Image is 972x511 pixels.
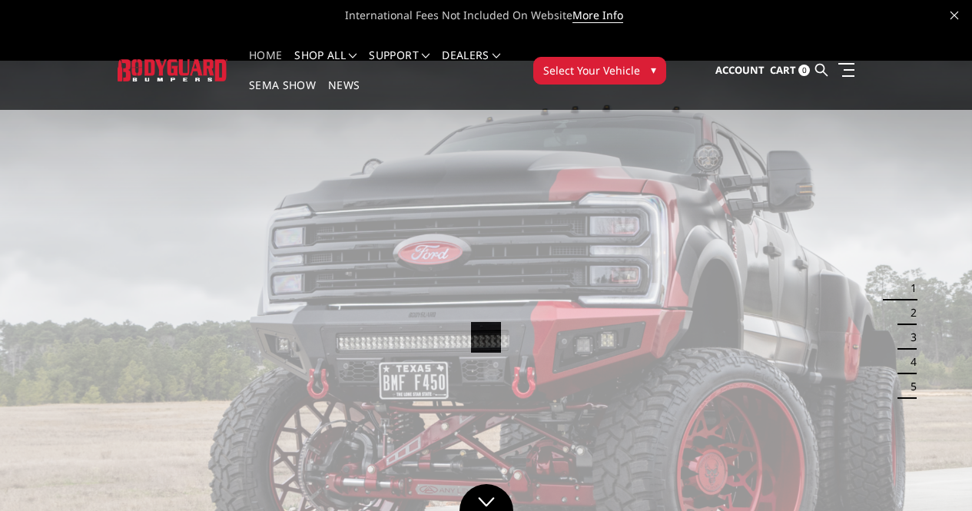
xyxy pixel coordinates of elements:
button: 2 of 5 [901,300,917,325]
a: Click to Down [459,484,513,511]
button: 5 of 5 [901,374,917,399]
span: Cart [770,63,796,77]
a: shop all [294,50,357,80]
button: Select Your Vehicle [533,57,666,85]
a: News [328,80,360,110]
a: SEMA Show [249,80,316,110]
button: 1 of 5 [901,276,917,300]
span: ▾ [651,61,656,78]
span: Select Your Vehicle [543,62,640,78]
a: Support [369,50,430,80]
span: Account [715,63,765,77]
span: 0 [798,65,810,76]
button: 4 of 5 [901,350,917,374]
a: Account [715,50,765,91]
a: More Info [572,8,623,23]
a: Home [249,50,282,80]
img: BODYGUARD BUMPERS [118,59,227,81]
a: Dealers [442,50,500,80]
button: 3 of 5 [901,325,917,350]
a: Cart 0 [770,50,810,91]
